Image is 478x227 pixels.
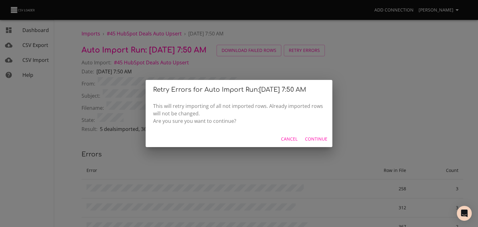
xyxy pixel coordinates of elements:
[302,133,330,145] button: Continue
[281,135,298,143] span: Cancel
[305,135,327,143] span: Continue
[279,133,300,145] button: Cancel
[457,206,472,221] div: Open Intercom Messenger
[153,102,325,125] p: This will retry importing of all not imported rows. Already imported rows will not be changed. Ar...
[153,85,325,95] h2: Retry Errors for Auto Import Run: [DATE] 7:50 AM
